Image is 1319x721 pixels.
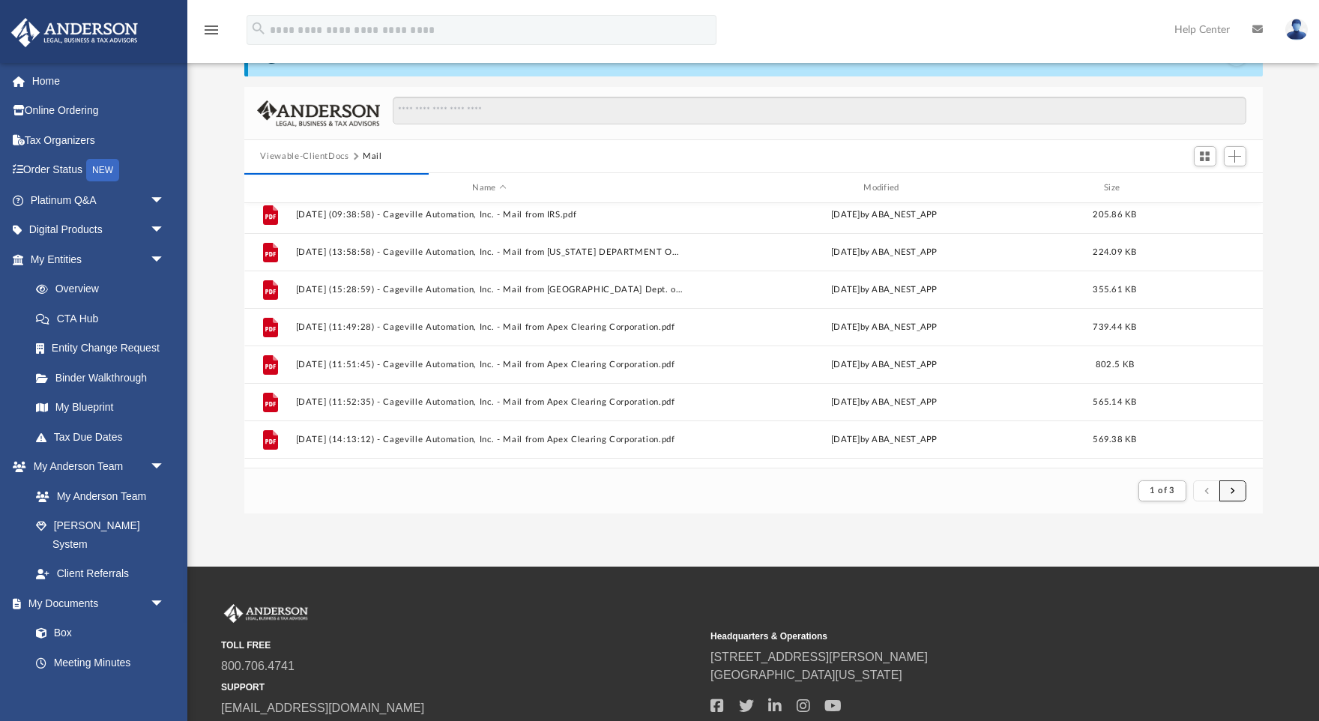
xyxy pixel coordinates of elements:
div: [DATE] by ABA_NEST_APP [690,321,1078,334]
div: [DATE] by ABA_NEST_APP [690,208,1078,222]
span: arrow_drop_down [150,244,180,275]
a: Box [21,618,172,648]
a: My Anderson Teamarrow_drop_down [10,452,180,482]
a: menu [202,28,220,39]
div: [DATE] by ABA_NEST_APP [690,246,1078,259]
button: [DATE] (11:52:35) - Cageville Automation, Inc. - Mail from Apex Clearing Corporation.pdf [295,397,683,407]
div: grid [244,203,1263,468]
a: Order StatusNEW [10,155,187,186]
button: [DATE] (14:13:12) - Cageville Automation, Inc. - Mail from Apex Clearing Corporation.pdf [295,435,683,444]
div: [DATE] by ABA_NEST_APP [690,433,1078,447]
a: My Documentsarrow_drop_down [10,588,180,618]
div: [DATE] by ABA_NEST_APP [690,283,1078,297]
span: 355.61 KB [1093,286,1136,294]
div: Size [1084,181,1144,195]
div: [DATE] by ABA_NEST_APP [690,358,1078,372]
i: search [250,20,267,37]
a: Binder Walkthrough [21,363,187,393]
small: SUPPORT [221,681,700,694]
a: CTA Hub [21,304,187,334]
span: 565.14 KB [1093,398,1136,406]
button: Add [1224,146,1246,167]
a: [PERSON_NAME] System [21,511,180,559]
button: Mail [363,150,382,163]
div: NEW [86,159,119,181]
img: User Pic [1285,19,1308,40]
a: Home [10,66,187,96]
a: Overview [21,274,187,304]
button: 1 of 3 [1138,480,1186,501]
span: 224.09 KB [1093,248,1136,256]
button: Viewable-ClientDocs [260,150,348,163]
small: TOLL FREE [221,639,700,652]
div: id [1151,181,1256,195]
span: arrow_drop_down [150,185,180,216]
span: arrow_drop_down [150,452,180,483]
a: 800.706.4741 [221,660,295,672]
i: menu [202,21,220,39]
div: id [250,181,288,195]
small: Headquarters & Operations [710,630,1189,643]
span: 739.44 KB [1093,323,1136,331]
div: [DATE] by ABA_NEST_APP [690,396,1078,409]
button: [DATE] (15:28:59) - Cageville Automation, Inc. - Mail from [GEOGRAPHIC_DATA] Dept. of Labor & Wor... [295,285,683,295]
a: Digital Productsarrow_drop_down [10,215,187,245]
a: [GEOGRAPHIC_DATA][US_STATE] [710,669,902,681]
span: 1 of 3 [1150,486,1174,495]
a: [STREET_ADDRESS][PERSON_NAME] [710,651,928,663]
a: Platinum Q&Aarrow_drop_down [10,185,187,215]
span: arrow_drop_down [150,588,180,619]
span: 569.38 KB [1093,435,1136,444]
button: [DATE] (11:51:45) - Cageville Automation, Inc. - Mail from Apex Clearing Corporation.pdf [295,360,683,369]
button: [DATE] (09:38:58) - Cageville Automation, Inc. - Mail from IRS.pdf [295,210,683,220]
span: arrow_drop_down [150,215,180,246]
img: Anderson Advisors Platinum Portal [7,18,142,47]
a: Tax Organizers [10,125,187,155]
a: Online Ordering [10,96,187,126]
a: My Entitiesarrow_drop_down [10,244,187,274]
button: [DATE] (11:49:28) - Cageville Automation, Inc. - Mail from Apex Clearing Corporation.pdf [295,322,683,332]
a: Meeting Minutes [21,648,180,678]
input: Search files and folders [393,97,1246,125]
img: Anderson Advisors Platinum Portal [221,604,311,624]
span: 205.86 KB [1093,211,1136,219]
a: My Blueprint [21,393,180,423]
a: My Anderson Team [21,481,172,511]
span: 802.5 KB [1095,360,1133,369]
a: [EMAIL_ADDRESS][DOMAIN_NAME] [221,702,424,714]
button: Switch to Grid View [1194,146,1216,167]
button: [DATE] (13:58:58) - Cageville Automation, Inc. - Mail from [US_STATE] DEPARTMENT OF LABOR AND WOR... [295,247,683,257]
div: Modified [689,181,1078,195]
a: Client Referrals [21,559,180,589]
div: Name [295,181,683,195]
a: Entity Change Request [21,334,187,363]
a: Tax Due Dates [21,422,187,452]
